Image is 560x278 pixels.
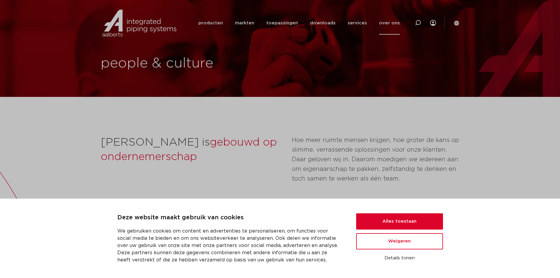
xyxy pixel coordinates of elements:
a: markten [235,11,254,35]
h2: [PERSON_NAME] is [101,135,286,164]
h1: people & culture [101,54,277,73]
p: Hoe meer ruimte mensen krijgen, hoe groter de kans op slimme, verrassende oplossingen voor onze k... [292,135,460,184]
nav: Menu [198,11,400,35]
p: We gebruiken cookies om content en advertenties te personaliseren, om functies voor social media ... [117,227,342,264]
button: Weigeren [356,233,443,249]
button: Alles toestaan [356,213,443,230]
p: Deze website maakt gebruik van cookies [117,213,342,223]
span: gebouwd op ondernemerschap [101,137,277,162]
a: downloads [310,11,336,35]
a: toepassingen [266,11,298,35]
a: over ons [379,11,400,35]
a: producten [198,11,223,35]
button: Details tonen [356,253,443,263]
a: services [348,11,367,35]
